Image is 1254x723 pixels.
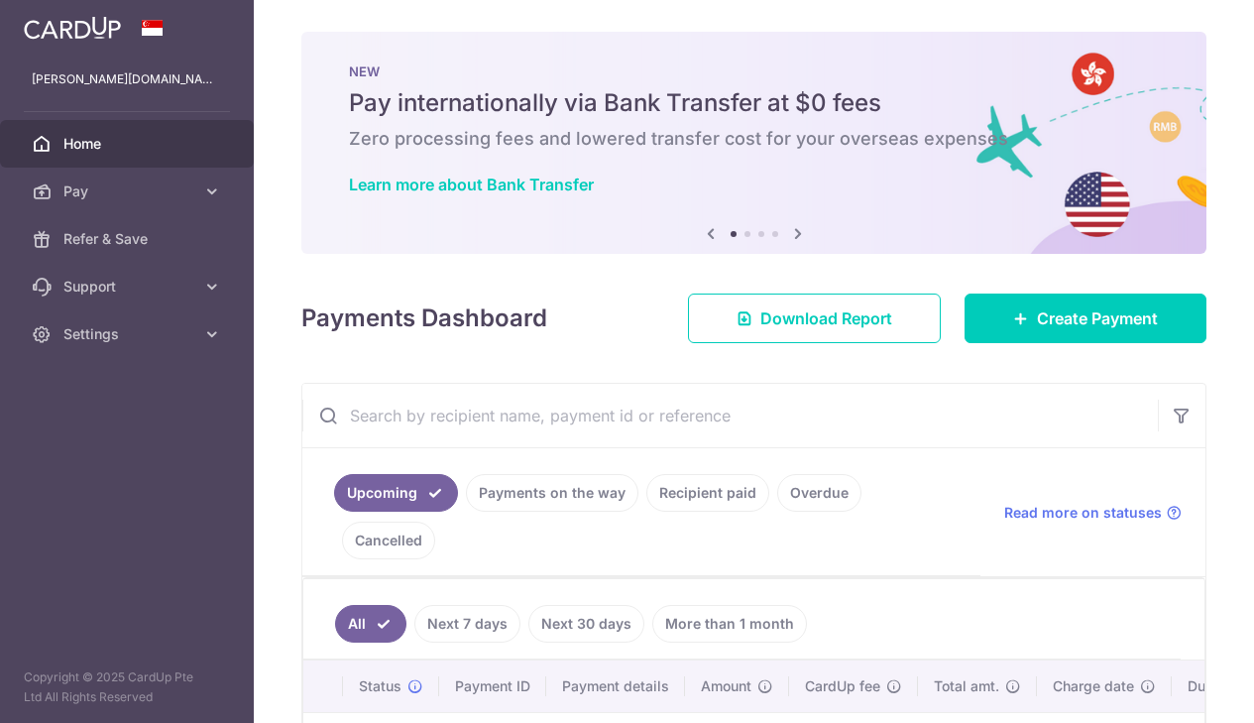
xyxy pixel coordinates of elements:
[1037,306,1158,330] span: Create Payment
[528,605,644,643] a: Next 30 days
[439,661,546,712] th: Payment ID
[349,175,594,194] a: Learn more about Bank Transfer
[342,522,435,559] a: Cancelled
[63,134,194,154] span: Home
[1053,676,1134,696] span: Charge date
[63,324,194,344] span: Settings
[335,605,406,643] a: All
[349,87,1159,119] h5: Pay internationally via Bank Transfer at $0 fees
[349,63,1159,79] p: NEW
[24,16,121,40] img: CardUp
[688,294,941,343] a: Download Report
[1004,503,1162,523] span: Read more on statuses
[805,676,880,696] span: CardUp fee
[1004,503,1182,523] a: Read more on statuses
[334,474,458,512] a: Upcoming
[63,229,194,249] span: Refer & Save
[466,474,638,512] a: Payments on the way
[652,605,807,643] a: More than 1 month
[546,661,685,712] th: Payment details
[302,384,1158,447] input: Search by recipient name, payment id or reference
[301,301,547,336] h4: Payments Dashboard
[63,277,194,297] span: Support
[965,294,1206,343] a: Create Payment
[359,676,401,696] span: Status
[32,69,222,89] p: [PERSON_NAME][DOMAIN_NAME][EMAIL_ADDRESS][DOMAIN_NAME]
[414,605,520,643] a: Next 7 days
[646,474,769,512] a: Recipient paid
[934,676,999,696] span: Total amt.
[777,474,861,512] a: Overdue
[701,676,751,696] span: Amount
[760,306,892,330] span: Download Report
[1188,676,1247,696] span: Due date
[301,32,1206,254] img: Bank transfer banner
[349,127,1159,151] h6: Zero processing fees and lowered transfer cost for your overseas expenses
[63,181,194,201] span: Pay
